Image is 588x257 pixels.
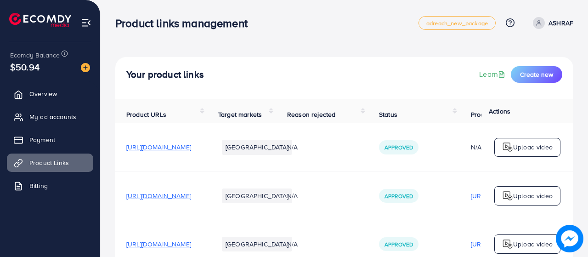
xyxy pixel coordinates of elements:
a: Overview [7,85,93,103]
a: Product Links [7,154,93,172]
span: Create new [520,70,553,79]
span: Approved [384,240,413,248]
a: Billing [7,177,93,195]
span: Ecomdy Balance [10,51,60,60]
span: N/A [287,143,298,152]
a: My ad accounts [7,108,93,126]
span: [URL][DOMAIN_NAME] [126,191,191,200]
span: Approved [384,192,413,200]
span: $50.94 [10,60,40,74]
a: adreach_new_package [418,16,496,30]
img: logo [502,239,513,250]
img: image [556,225,583,252]
span: Product video [471,110,511,119]
span: Target markets [218,110,262,119]
img: menu [81,17,91,28]
a: Payment [7,131,93,149]
p: ASHRAF [548,17,573,29]
span: Product Links [29,158,69,167]
p: Upload video [513,142,553,153]
li: [GEOGRAPHIC_DATA] [222,188,292,203]
li: [GEOGRAPHIC_DATA] [222,140,292,154]
img: logo [9,13,71,27]
p: Upload video [513,190,553,201]
span: [URL][DOMAIN_NAME] [126,143,191,152]
img: image [81,63,90,72]
span: Status [379,110,397,119]
span: Payment [29,135,55,144]
h4: Your product links [126,69,204,80]
p: [URL][DOMAIN_NAME] [471,239,536,250]
img: logo [502,190,513,201]
div: N/A [471,143,536,152]
span: Approved [384,143,413,151]
span: Overview [29,89,57,98]
a: ASHRAF [529,17,573,29]
span: N/A [287,240,298,249]
span: Reason rejected [287,110,335,119]
span: [URL][DOMAIN_NAME] [126,240,191,249]
span: N/A [287,191,298,200]
p: [URL][DOMAIN_NAME] [471,190,536,201]
span: Billing [29,181,48,190]
span: Product URLs [126,110,166,119]
span: adreach_new_package [426,20,488,26]
img: logo [502,142,513,153]
button: Create new [511,66,562,83]
span: My ad accounts [29,112,76,121]
li: [GEOGRAPHIC_DATA] [222,237,292,251]
p: Upload video [513,239,553,250]
h3: Product links management [115,17,255,30]
span: Actions [489,107,510,116]
a: Learn [479,69,507,80]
